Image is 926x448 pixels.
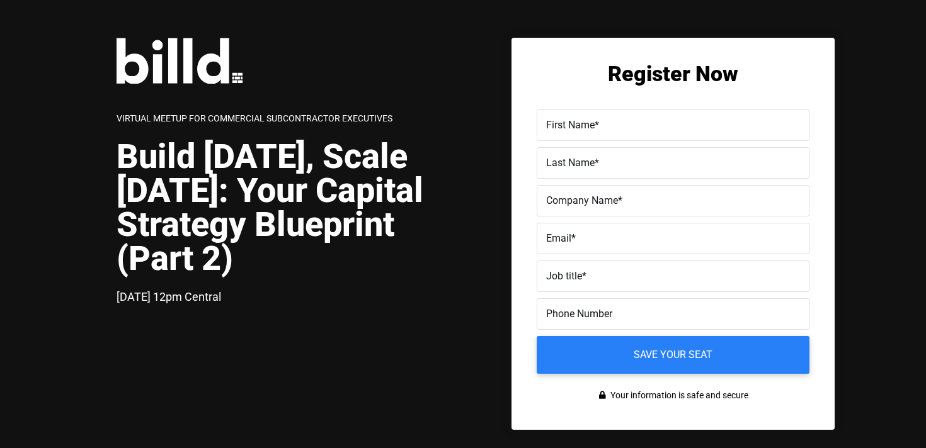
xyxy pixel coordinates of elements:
span: Virtual Meetup for Commercial Subcontractor Executives [117,113,392,123]
h1: Build [DATE], Scale [DATE]: Your Capital Strategy Blueprint (Part 2) [117,140,463,276]
span: First Name [546,119,595,131]
span: Last Name [546,157,595,169]
input: Save your seat [537,336,809,374]
span: Your information is safe and secure [607,386,748,405]
span: [DATE] 12pm Central [117,290,221,303]
span: Phone Number [546,308,612,320]
span: Job title [546,270,582,282]
h2: Register Now [537,63,809,84]
span: Company Name [546,194,618,206]
span: Email [546,232,571,244]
